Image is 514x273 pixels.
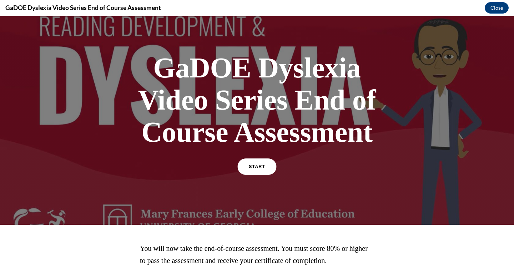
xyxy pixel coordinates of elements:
h1: GaDOE Dyslexia Video Series End of Course Assessment [132,36,382,132]
span: You will now take the end-of-course assessment. You must score 80% or higher to pass the assessme... [140,228,368,248]
h4: GaDOE Dyslexia Video Series End of Course Assessment [5,3,161,12]
span: START [249,148,265,153]
button: Close [485,2,509,14]
a: START [237,142,276,159]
